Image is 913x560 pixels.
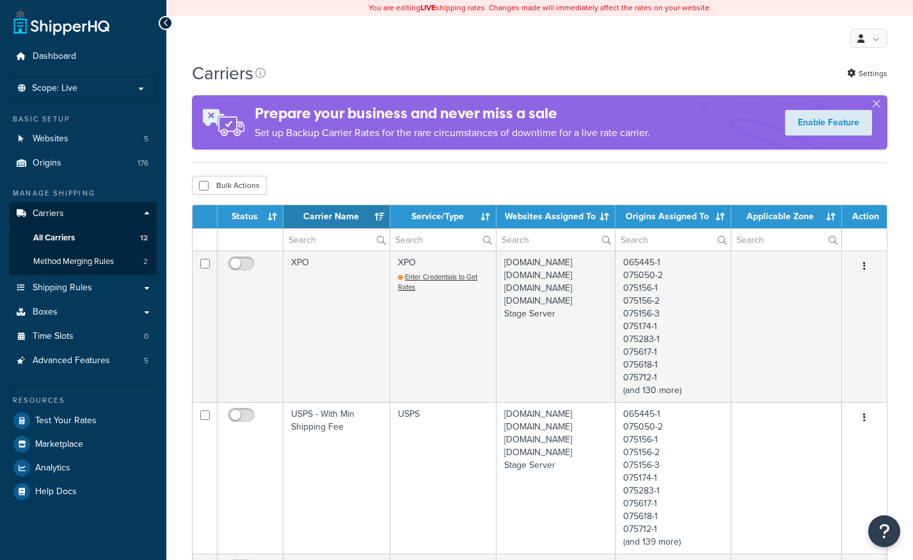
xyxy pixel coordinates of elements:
span: Dashboard [33,51,76,62]
span: Origins [33,158,61,169]
th: Websites Assigned To: activate to sort column ascending [496,205,615,228]
li: Carriers [10,202,157,275]
a: Settings [847,65,887,82]
a: ShipperHQ Home [13,10,109,35]
div: Resources [10,395,157,406]
a: Websites 5 [10,127,157,151]
div: Manage Shipping [10,188,157,199]
input: Search [615,229,731,251]
td: 065445-1 075050-2 075156-1 075156-2 075156-3 075174-1 075283-1 075617-1 075618-1 075712-1 (and 13... [615,251,731,402]
a: Shipping Rules [10,276,157,300]
span: 0 [144,331,148,342]
span: Help Docs [35,486,77,497]
input: Search [283,229,390,251]
span: 5 [144,134,148,144]
span: Websites [33,134,68,144]
a: Origins 176 [10,152,157,175]
span: 176 [138,158,148,169]
p: Set up Backup Carrier Rates for the rare circumstances of downtime for a live rate carrier. [255,124,650,142]
h4: Prepare your business and never miss a sale [255,103,650,124]
span: All Carriers [33,233,75,244]
div: Basic Setup [10,114,157,125]
a: Boxes [10,300,157,324]
th: Status: activate to sort column ascending [218,205,283,228]
td: USPS - With Min Shipping Fee [283,402,390,554]
th: Action [842,205,887,228]
th: Applicable Zone: activate to sort column ascending [731,205,842,228]
li: Websites [10,127,157,151]
a: Marketplace [10,433,157,456]
li: Origins [10,152,157,175]
a: Advanced Features 5 [10,349,157,373]
span: Shipping Rules [33,283,92,293]
span: Scope: Live [32,83,77,94]
a: All Carriers 12 [10,226,157,250]
span: Carriers [33,208,64,219]
a: Enable Feature [785,110,872,136]
a: Enter Credentials to Get Rates [398,272,477,292]
button: Open Resource Center [868,515,900,547]
a: Method Merging Rules 2 [10,250,157,274]
a: Help Docs [10,480,157,503]
li: Time Slots [10,325,157,348]
td: [DOMAIN_NAME] [DOMAIN_NAME] [DOMAIN_NAME] [DOMAIN_NAME] Stage Server [496,251,615,402]
span: Method Merging Rules [33,256,114,267]
li: All Carriers [10,226,157,250]
span: 2 [143,256,148,267]
span: Advanced Features [33,355,110,366]
input: Search [390,229,496,251]
td: XPO [283,251,390,402]
span: Time Slots [33,331,74,342]
span: 12 [140,233,148,244]
button: Bulk Actions [192,176,267,195]
h1: Carriers [192,61,253,86]
span: Analytics [35,463,70,474]
th: Service/Type: activate to sort column ascending [390,205,496,228]
td: USPS [390,402,496,554]
td: 065445-1 075050-2 075156-1 075156-2 075156-3 075174-1 075283-1 075617-1 075618-1 075712-1 (and 13... [615,402,731,554]
span: Boxes [33,307,58,318]
td: XPO [390,251,496,402]
input: Search [496,229,614,251]
b: LIVE [420,2,436,13]
a: Dashboard [10,45,157,68]
input: Search [731,229,841,251]
a: Time Slots 0 [10,325,157,348]
td: [DOMAIN_NAME] [DOMAIN_NAME] [DOMAIN_NAME] [DOMAIN_NAME] Stage Server [496,402,615,554]
a: Test Your Rates [10,409,157,432]
th: Carrier Name: activate to sort column ascending [283,205,390,228]
img: ad-rules-rateshop-fe6ec290ccb7230408bd80ed9643f0289d75e0ffd9eb532fc0e269fcd187b520.png [192,95,255,150]
li: Method Merging Rules [10,250,157,274]
a: Carriers [10,202,157,226]
span: 5 [144,355,148,366]
span: Marketplace [35,439,83,450]
th: Origins Assigned To: activate to sort column ascending [615,205,731,228]
li: Advanced Features [10,349,157,373]
span: Test Your Rates [35,416,97,426]
a: Analytics [10,456,157,479]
